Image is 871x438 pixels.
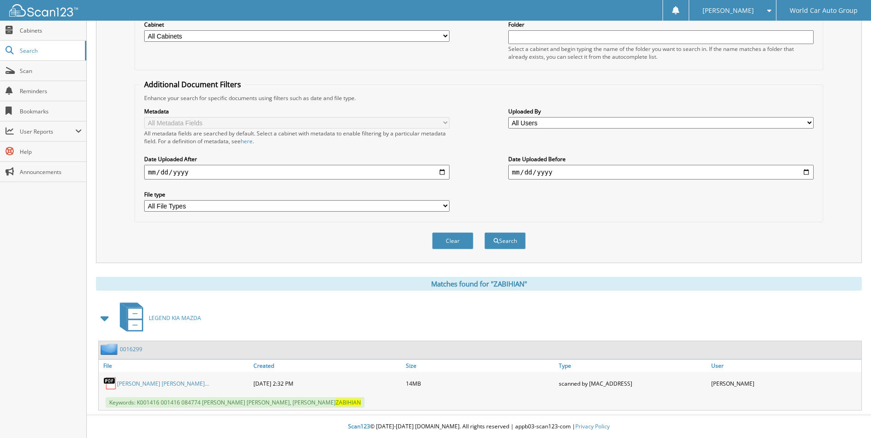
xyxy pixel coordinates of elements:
div: All metadata fields are searched by default. Select a cabinet with metadata to enable filtering b... [144,129,450,145]
span: Announcements [20,168,82,176]
div: 14MB [404,374,556,393]
span: ZABIHIAN [336,399,361,406]
a: Type [556,359,709,372]
img: PDF.png [103,376,117,390]
button: Search [484,232,526,249]
div: © [DATE]-[DATE] [DOMAIN_NAME]. All rights reserved | appb03-scan123-com | [87,416,871,438]
a: here [241,137,253,145]
span: Cabinets [20,27,82,34]
div: Enhance your search for specific documents using filters such as date and file type. [140,94,818,102]
label: Folder [508,21,814,28]
a: Privacy Policy [575,422,610,430]
label: Date Uploaded Before [508,155,814,163]
span: [PERSON_NAME] [702,8,754,13]
button: Clear [432,232,473,249]
label: Uploaded By [508,107,814,115]
a: Size [404,359,556,372]
div: Matches found for "ZABIHIAN" [96,277,862,291]
span: User Reports [20,128,75,135]
span: Help [20,148,82,156]
input: end [508,165,814,180]
a: LEGEND KIA MAZDA [114,300,201,336]
a: 0016299 [120,345,142,353]
span: Scan123 [348,422,370,430]
div: Select a cabinet and begin typing the name of the folder you want to search in. If the name match... [508,45,814,61]
div: scanned by [MAC_ADDRESS] [556,374,709,393]
img: folder2.png [101,343,120,355]
span: Search [20,47,80,55]
a: File [99,359,251,372]
label: Metadata [144,107,450,115]
span: LEGEND KIA MAZDA [149,314,201,322]
a: [PERSON_NAME] [PERSON_NAME]... [117,380,209,387]
span: World Car Auto Group [790,8,858,13]
img: scan123-logo-white.svg [9,4,78,17]
a: Created [251,359,404,372]
span: Scan [20,67,82,75]
input: start [144,165,450,180]
legend: Additional Document Filters [140,79,246,90]
label: Cabinet [144,21,450,28]
span: Bookmarks [20,107,82,115]
a: User [709,359,861,372]
span: Keywords: K001416 001416 084774 [PERSON_NAME] [PERSON_NAME], [PERSON_NAME] [106,397,365,408]
label: File type [144,191,450,198]
div: [PERSON_NAME] [709,374,861,393]
span: Reminders [20,87,82,95]
div: [DATE] 2:32 PM [251,374,404,393]
label: Date Uploaded After [144,155,450,163]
